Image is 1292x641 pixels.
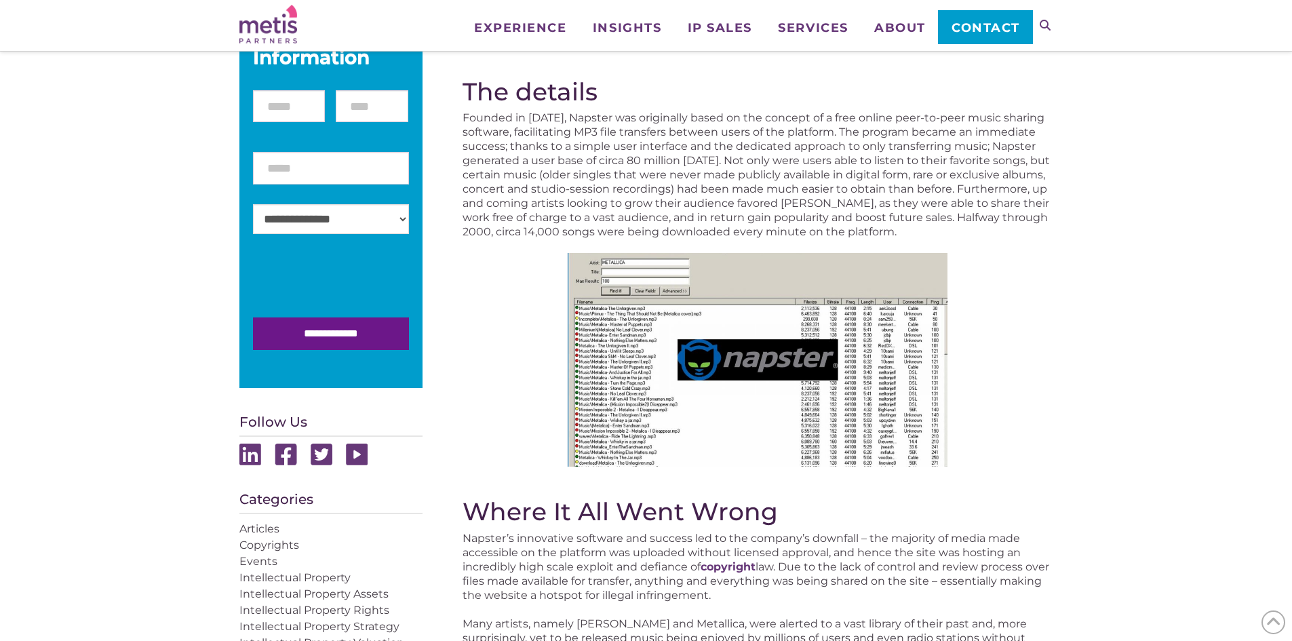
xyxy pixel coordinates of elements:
span: About [874,22,926,34]
h4: Categories [239,492,423,514]
a: Intellectual Property Rights [239,604,389,617]
img: Youtube [346,444,368,465]
img: Twitter [311,444,332,465]
a: Intellectual Property Assets [239,587,389,600]
a: Intellectual Property Strategy [239,620,399,633]
a: Intellectual Property [239,571,351,584]
span: Insights [593,22,661,34]
a: Articles [239,522,279,535]
span: Contact [952,22,1020,34]
span: Back to Top [1261,610,1285,634]
p: Napster’s innovative software and success led to the company’s downfall – the majority of media m... [463,531,1053,602]
iframe: reCAPTCHA [253,254,459,307]
img: Metis Partners [239,5,297,43]
h4: Follow Us [239,415,423,437]
img: Facebook [275,444,297,465]
img: Linkedin [239,444,261,465]
a: Events [239,555,277,568]
img: Metis Partners - The Purchase of Napster Details [568,253,947,467]
a: copyright [701,560,756,573]
p: Founded in [DATE], Napster was originally based on the concept of a free online peer-to-peer musi... [463,111,1053,239]
h2: Where It All Went Wrong [463,497,1053,526]
span: Experience [474,22,566,34]
a: Copyrights [239,539,299,551]
a: Contact [938,10,1032,44]
h2: The details [463,77,1053,106]
span: IP Sales [688,22,752,34]
span: Services [778,22,848,34]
